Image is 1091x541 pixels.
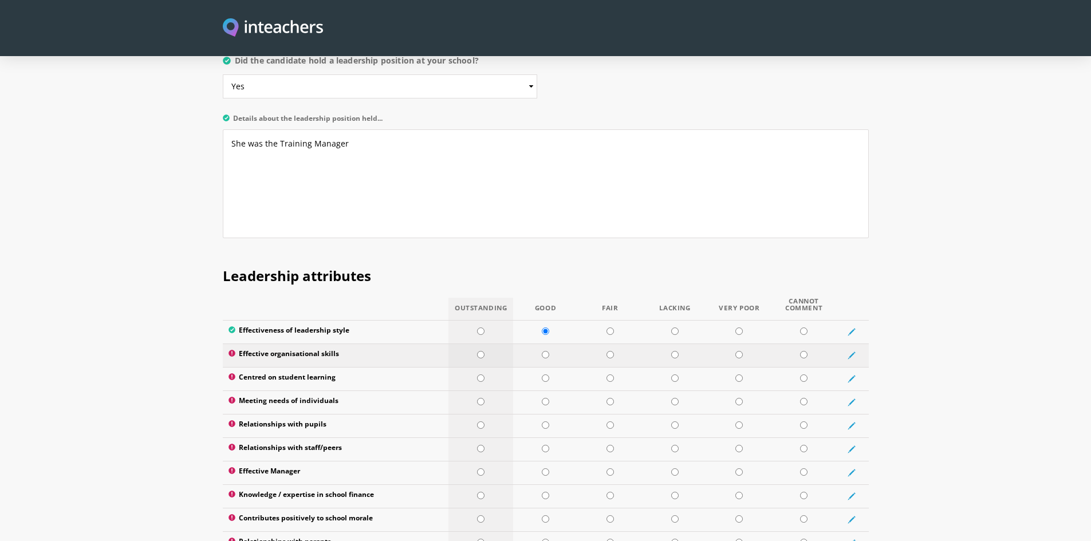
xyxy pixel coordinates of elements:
label: Meeting needs of individuals [229,397,443,408]
label: Centred on student learning [229,373,443,385]
label: Effectiveness of leadership style [229,326,443,338]
label: Effective organisational skills [229,350,443,361]
th: Fair [578,298,643,321]
img: Inteachers [223,18,324,38]
label: Relationships with staff/peers [229,444,443,455]
th: Good [513,298,578,321]
th: Lacking [643,298,707,321]
label: Knowledge / expertise in school finance [229,491,443,502]
label: Contributes positively to school morale [229,514,443,526]
label: Details about the leadership position held... [223,114,869,129]
th: Outstanding [448,298,513,321]
th: Very Poor [707,298,771,321]
a: Visit this site's homepage [223,18,324,38]
label: Effective Manager [229,467,443,479]
span: Leadership attributes [223,266,371,285]
label: Did the candidate hold a leadership position at your school? [223,54,537,74]
label: Relationships with pupils [229,420,443,432]
th: Cannot Comment [771,298,836,321]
